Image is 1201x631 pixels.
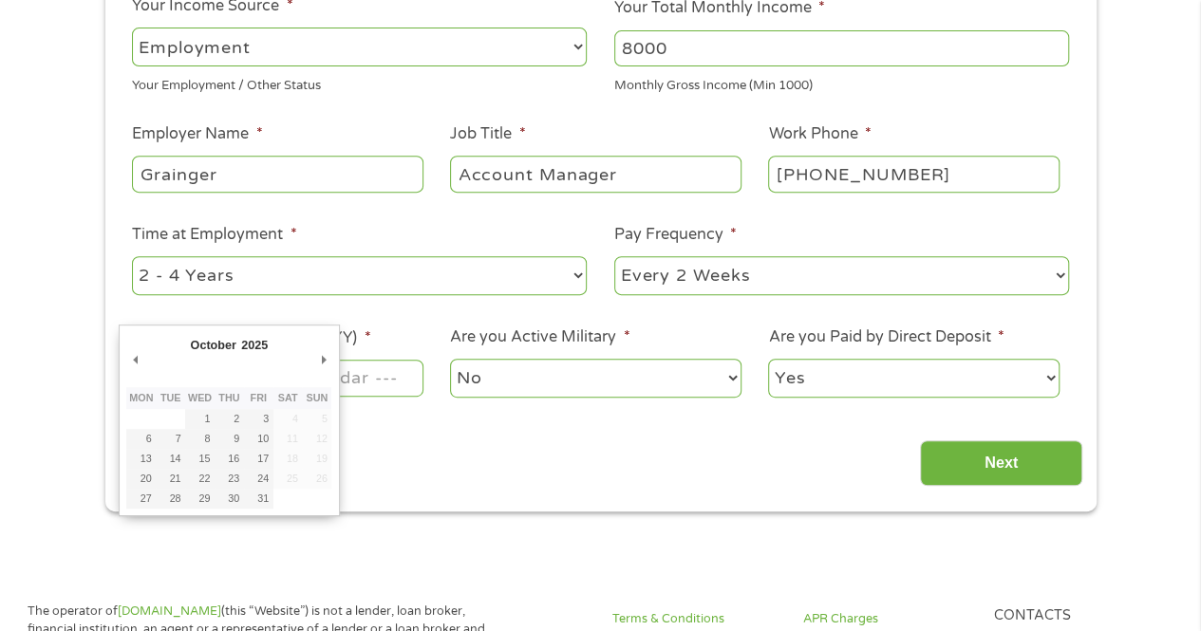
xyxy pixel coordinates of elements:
[614,30,1069,66] input: 1800
[251,392,267,403] abbr: Friday
[118,603,221,619] a: [DOMAIN_NAME]
[244,429,273,449] button: 10
[278,392,298,403] abbr: Saturday
[185,409,215,429] button: 1
[450,327,629,347] label: Are you Active Military
[768,156,1059,192] input: (231) 754-4010
[920,440,1082,487] input: Next
[185,449,215,469] button: 15
[156,489,185,509] button: 28
[239,332,271,358] div: 2025
[215,469,244,489] button: 23
[156,429,185,449] button: 7
[132,70,587,96] div: Your Employment / Other Status
[244,489,273,509] button: 31
[244,409,273,429] button: 3
[803,610,971,628] a: APR Charges
[185,429,215,449] button: 8
[132,124,262,144] label: Employer Name
[218,392,239,403] abbr: Thursday
[215,409,244,429] button: 2
[185,469,215,489] button: 22
[156,449,185,469] button: 14
[160,392,181,403] abbr: Tuesday
[215,429,244,449] button: 9
[307,392,328,403] abbr: Sunday
[185,489,215,509] button: 29
[314,346,331,372] button: Next Month
[244,469,273,489] button: 24
[215,489,244,509] button: 30
[450,124,525,144] label: Job Title
[768,327,1004,347] label: Are you Paid by Direct Deposit
[126,429,156,449] button: 6
[132,225,296,245] label: Time at Employment
[614,225,737,245] label: Pay Frequency
[188,332,239,358] div: October
[994,607,1162,625] h4: Contacts
[612,610,780,628] a: Terms & Conditions
[126,449,156,469] button: 13
[132,156,422,192] input: Walmart
[215,449,244,469] button: 16
[614,70,1069,96] div: Monthly Gross Income (Min 1000)
[126,469,156,489] button: 20
[768,124,871,144] label: Work Phone
[126,489,156,509] button: 27
[244,449,273,469] button: 17
[188,392,212,403] abbr: Wednesday
[450,156,741,192] input: Cashier
[156,469,185,489] button: 21
[126,346,143,372] button: Previous Month
[129,392,153,403] abbr: Monday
